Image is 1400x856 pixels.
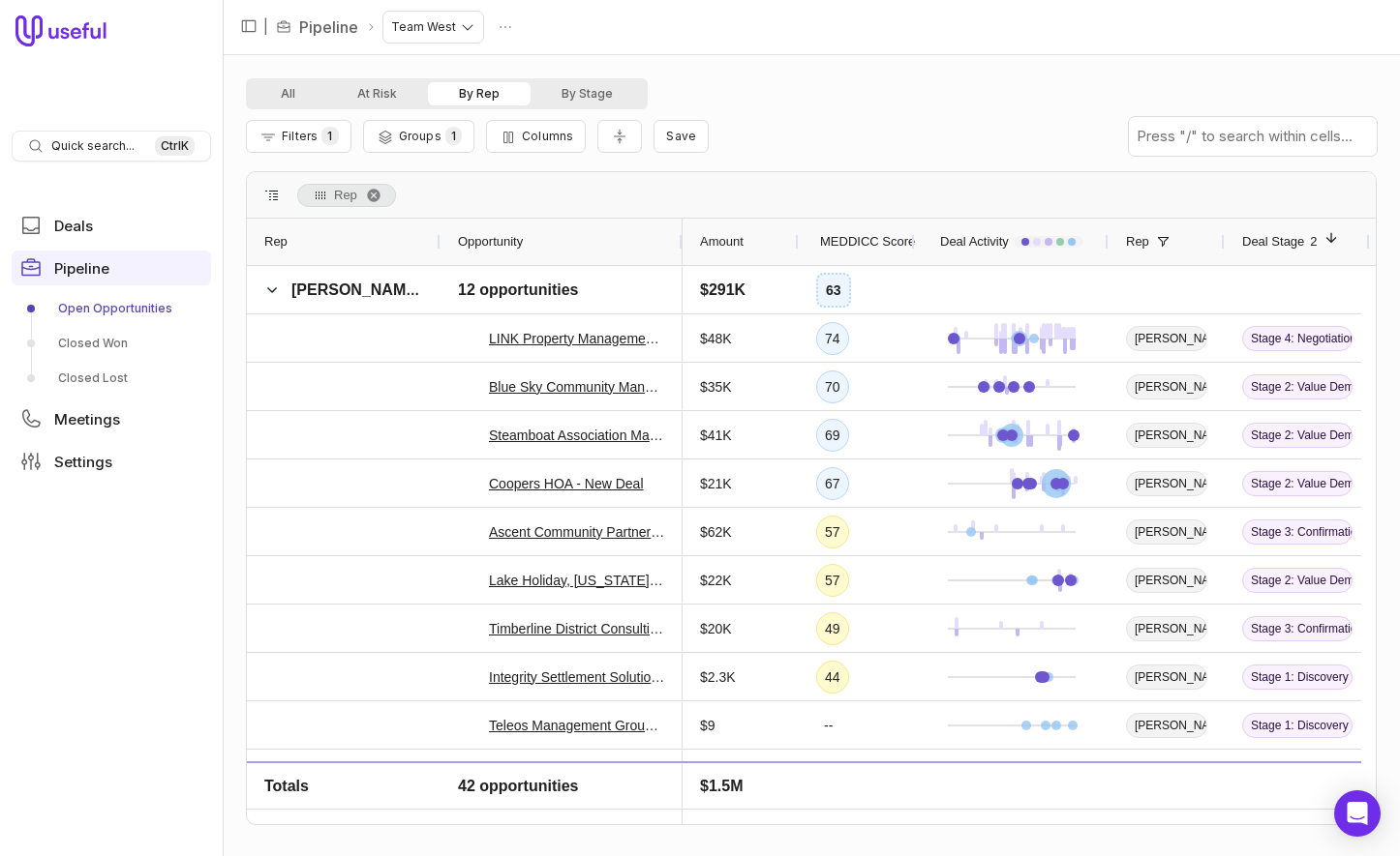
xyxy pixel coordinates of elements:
[816,710,840,741] div: --
[1126,713,1207,738] span: [PERSON_NAME]
[531,82,644,105] button: By Stage
[816,807,840,838] div: --
[1126,616,1207,641] span: [PERSON_NAME]
[1242,519,1353,545] span: Stage 3: Confirmation
[282,129,318,143] span: Filters
[700,569,732,592] span: $22K
[489,327,665,350] a: LINK Property Management - New Deal
[1334,790,1381,837] div: Open Intercom Messenger
[263,15,268,39] span: |
[489,714,665,737] a: Teleos Management Group - [US_STATE] Deal
[326,82,428,105] button: At Risk
[489,762,665,785] a: [PERSON_NAME] Real Estate & Property Management Deal
[489,472,644,495] a: Coopers HOA - New Deal
[12,293,211,394] div: Pipeline submenu
[1126,471,1207,496] span: [PERSON_NAME]
[1242,423,1353,448] span: Stage 2: Value Demonstration
[12,444,211,479] a: Settings
[51,138,135,154] span: Quick search...
[654,120,709,153] button: Create a new saved view
[12,401,211,436] a: Meetings
[816,322,849,355] div: 74
[54,219,93,233] span: Deals
[700,665,736,689] span: $2.3K
[700,375,732,398] span: $35K
[700,279,746,302] span: $291K
[399,129,441,143] span: Groups
[700,327,732,350] span: $48K
[1242,616,1353,641] span: Stage 3: Confirmation
[1126,519,1207,545] span: [PERSON_NAME]
[491,13,520,42] button: Actions
[816,467,849,500] div: 67
[1242,713,1353,738] span: Stage 1: Discovery
[428,82,531,105] button: By Rep
[1242,568,1353,593] span: Stage 2: Value Demonstration
[489,665,665,689] a: Integrity Settlement Solutions - New Deal
[700,714,715,737] span: $9
[489,424,665,447] a: Steamboat Association Management Deal
[12,251,211,285] a: Pipeline
[1242,810,1353,835] span: Stage 1: Discovery
[1126,230,1149,253] span: Rep
[700,424,732,447] span: $41K
[458,230,523,253] span: Opportunity
[816,419,849,452] div: 69
[816,612,849,645] div: 49
[1129,117,1377,156] input: Press "/" to search within cells...
[489,617,665,640] a: Timberline District Consulting - New Deal
[12,328,211,359] a: Closed Won
[299,15,358,39] a: Pipeline
[1126,664,1207,690] span: [PERSON_NAME]
[816,370,849,403] div: 70
[297,184,396,207] span: Rep. Press ENTER to sort. Press DELETE to remove
[700,762,715,785] span: $9
[458,279,578,302] span: 12 opportunities
[489,569,665,592] a: Lake Holiday, [US_STATE] Deal
[816,273,851,308] div: 63
[291,281,421,298] span: [PERSON_NAME]
[940,230,1009,253] span: Deal Activity
[486,120,586,153] button: Columns
[597,120,642,154] button: Collapse all rows
[1304,230,1317,253] span: 2
[700,617,732,640] span: $20K
[363,120,474,153] button: Group Pipeline
[816,564,849,597] div: 57
[489,375,665,398] a: Blue Sky Community Management, LLC Deal
[816,219,898,265] div: MEDDICC Score
[12,363,211,394] a: Closed Lost
[12,208,211,243] a: Deals
[1242,230,1304,253] span: Deal Stage
[155,136,195,156] kbd: Ctrl K
[234,12,263,41] button: Collapse sidebar
[1242,664,1353,690] span: Stage 1: Discovery
[334,184,357,207] span: Rep
[264,230,288,253] span: Rep
[54,261,109,276] span: Pipeline
[1242,761,1353,786] span: Stage 1: Discovery
[1126,761,1207,786] span: [PERSON_NAME]
[816,516,849,548] div: 57
[246,120,351,153] button: Filter Pipeline
[666,129,696,143] span: Save
[1242,374,1353,399] span: Stage 2: Value Demonstration
[321,127,338,145] span: 1
[1126,423,1207,448] span: [PERSON_NAME]
[522,129,573,143] span: Columns
[445,127,462,145] span: 1
[12,293,211,324] a: Open Opportunities
[820,230,915,253] span: MEDDICC Score
[1126,568,1207,593] span: [PERSON_NAME]
[54,412,120,427] span: Meetings
[816,661,849,694] div: 44
[54,455,112,469] span: Settings
[1242,326,1353,351] span: Stage 4: Negotiation
[297,184,396,207] div: Row Groups
[700,520,732,544] span: $62K
[1126,374,1207,399] span: [PERSON_NAME]
[816,758,840,789] div: --
[700,230,744,253] span: Amount
[1126,326,1207,351] span: [PERSON_NAME]
[489,520,665,544] a: Ascent Community Partners - New Deal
